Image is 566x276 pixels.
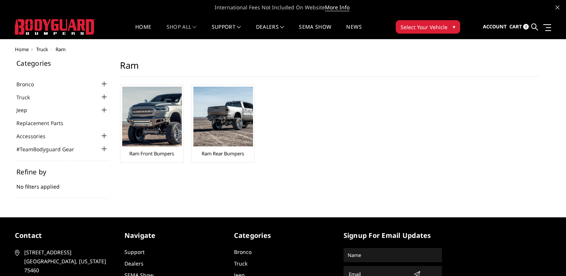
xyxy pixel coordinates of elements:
[135,24,151,39] a: Home
[346,24,361,39] a: News
[396,20,460,34] button: Select Your Vehicle
[16,106,37,114] a: Jeep
[345,249,441,261] input: Name
[212,24,241,39] a: Support
[56,46,66,53] span: Ram
[16,168,109,175] h5: Refine by
[15,230,113,241] h5: contact
[256,24,284,39] a: Dealers
[16,80,43,88] a: Bronco
[15,46,29,53] a: Home
[234,260,247,267] a: Truck
[234,248,252,255] a: Bronco
[16,145,83,153] a: #TeamBodyguard Gear
[325,4,350,11] a: More Info
[523,24,529,30] span: 0
[234,230,332,241] h5: Categories
[483,23,507,30] span: Account
[16,132,55,140] a: Accessories
[167,24,197,39] a: shop all
[124,260,143,267] a: Dealers
[299,24,331,39] a: SEMA Show
[16,168,109,198] div: No filters applied
[124,230,223,241] h5: Navigate
[16,93,39,101] a: Truck
[509,17,529,37] a: Cart 0
[453,23,455,31] span: ▾
[16,60,109,66] h5: Categories
[202,150,244,157] a: Ram Rear Bumpers
[509,23,522,30] span: Cart
[344,230,442,241] h5: signup for email updates
[124,248,145,255] a: Support
[15,19,95,35] img: BODYGUARD BUMPERS
[120,60,539,77] h1: Ram
[129,150,174,157] a: Ram Front Bumpers
[24,248,111,275] span: [STREET_ADDRESS] [GEOGRAPHIC_DATA], [US_STATE] 75460
[16,119,73,127] a: Replacement Parts
[483,17,507,37] a: Account
[36,46,48,53] a: Truck
[401,23,448,31] span: Select Your Vehicle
